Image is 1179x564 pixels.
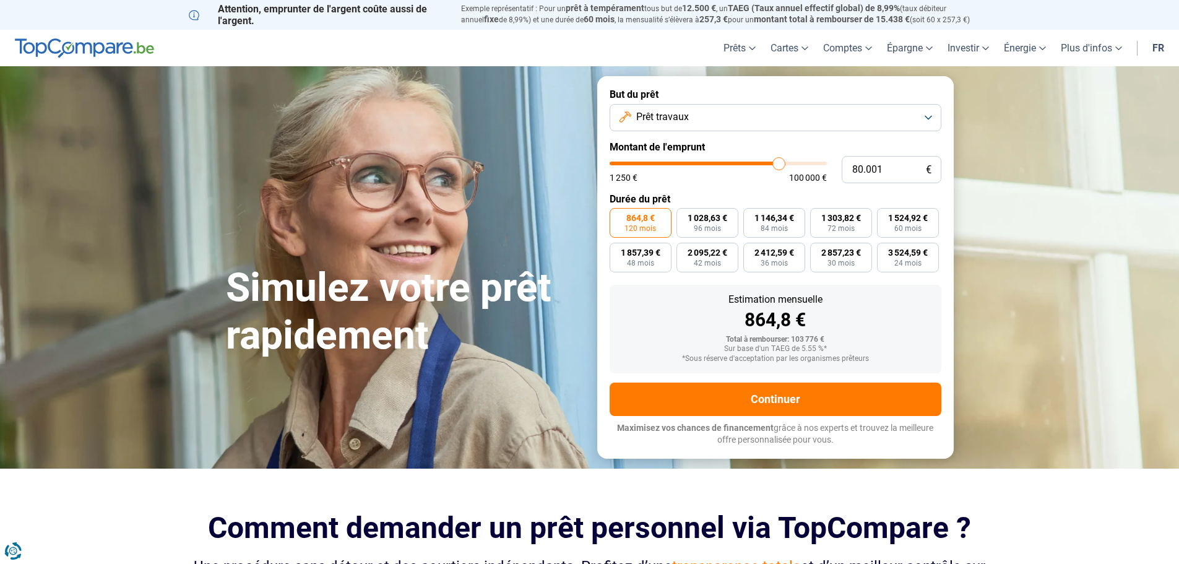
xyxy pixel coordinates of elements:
[894,259,922,267] span: 24 mois
[688,248,727,257] span: 2 095,22 €
[754,14,910,24] span: montant total à rembourser de 15.438 €
[761,225,788,232] span: 84 mois
[620,355,931,363] div: *Sous réserve d'acceptation par les organismes prêteurs
[189,3,446,27] p: Attention, emprunter de l'argent coûte aussi de l'argent.
[610,193,941,205] label: Durée du prêt
[940,30,996,66] a: Investir
[189,511,991,545] h2: Comment demander un prêt personnel via TopCompare ?
[888,214,928,222] span: 1 524,92 €
[620,311,931,329] div: 864,8 €
[761,259,788,267] span: 36 mois
[620,345,931,354] div: Sur base d'un TAEG de 5.55 %*
[694,225,721,232] span: 96 mois
[827,225,855,232] span: 72 mois
[926,165,931,175] span: €
[688,214,727,222] span: 1 028,63 €
[789,173,827,182] span: 100 000 €
[610,89,941,100] label: But du prêt
[754,248,794,257] span: 2 412,59 €
[610,141,941,153] label: Montant de l'emprunt
[226,264,582,360] h1: Simulez votre prêt rapidement
[627,259,654,267] span: 48 mois
[827,259,855,267] span: 30 mois
[682,3,716,13] span: 12.500 €
[617,423,774,433] span: Maximisez vos chances de financement
[894,225,922,232] span: 60 mois
[716,30,763,66] a: Prêts
[484,14,499,24] span: fixe
[610,422,941,446] p: grâce à nos experts et trouvez la meilleure offre personnalisée pour vous.
[754,214,794,222] span: 1 146,34 €
[1145,30,1172,66] a: fr
[620,295,931,305] div: Estimation mensuelle
[821,248,861,257] span: 2 857,23 €
[996,30,1053,66] a: Énergie
[624,225,656,232] span: 120 mois
[888,248,928,257] span: 3 524,59 €
[636,110,689,124] span: Prêt travaux
[610,173,637,182] span: 1 250 €
[694,259,721,267] span: 42 mois
[15,38,154,58] img: TopCompare
[728,3,900,13] span: TAEG (Taux annuel effectif global) de 8,99%
[1053,30,1129,66] a: Plus d'infos
[621,248,660,257] span: 1 857,39 €
[816,30,879,66] a: Comptes
[763,30,816,66] a: Cartes
[461,3,991,25] p: Exemple représentatif : Pour un tous but de , un (taux débiteur annuel de 8,99%) et une durée de ...
[610,104,941,131] button: Prêt travaux
[620,336,931,344] div: Total à rembourser: 103 776 €
[699,14,728,24] span: 257,3 €
[626,214,655,222] span: 864,8 €
[610,383,941,416] button: Continuer
[821,214,861,222] span: 1 303,82 €
[584,14,615,24] span: 60 mois
[566,3,644,13] span: prêt à tempérament
[879,30,940,66] a: Épargne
